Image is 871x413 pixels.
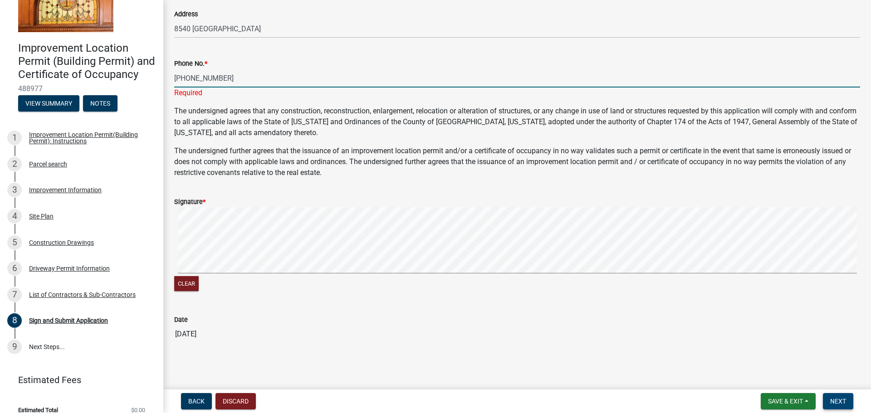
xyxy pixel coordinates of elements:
div: 9 [7,340,22,354]
wm-modal-confirm: Summary [18,101,79,108]
div: 5 [7,235,22,250]
span: Save & Exit [768,398,803,405]
label: Date [174,317,188,323]
div: Driveway Permit Information [29,265,110,272]
div: List of Contractors & Sub-Contractors [29,292,136,298]
div: Improvement Location Permit(Building Permit): Instructions [29,131,149,144]
span: Next [830,398,846,405]
div: Parcel search [29,161,67,167]
label: Signature [174,199,206,205]
span: 488977 [18,84,145,93]
div: 3 [7,183,22,197]
div: 8 [7,313,22,328]
div: 2 [7,157,22,171]
button: Save & Exit [761,393,816,409]
span: Back [188,398,205,405]
button: Notes [83,95,117,112]
span: $0.00 [131,407,145,413]
wm-modal-confirm: Notes [83,101,117,108]
label: Phone No. [174,61,207,67]
div: 4 [7,209,22,224]
div: Required [174,87,860,98]
button: Discard [215,393,256,409]
p: The undersigned further agrees that the issuance of an improvement location permit and/or a certi... [174,146,860,178]
button: View Summary [18,95,79,112]
label: Address [174,11,198,18]
h4: Improvement Location Permit (Building Permit) and Certificate of Occupancy [18,42,156,81]
span: Estimated Total [18,407,58,413]
button: Back [181,393,212,409]
div: Construction Drawings [29,239,94,246]
div: Improvement Information [29,187,102,193]
button: Next [823,393,853,409]
button: Clear [174,276,199,291]
div: Site Plan [29,213,54,219]
p: The undersigned agrees that any construction, reconstruction, enlargement, relocation or alterati... [174,106,860,138]
div: Sign and Submit Application [29,317,108,324]
div: 7 [7,287,22,302]
div: 6 [7,261,22,276]
a: Estimated Fees [7,371,149,389]
div: 1 [7,131,22,145]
